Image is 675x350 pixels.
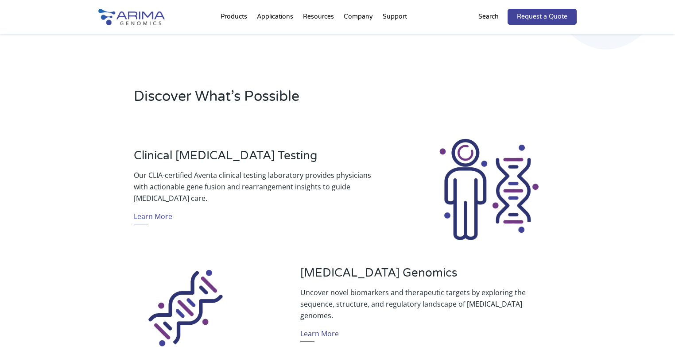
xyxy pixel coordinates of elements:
iframe: Chat Widget [631,308,675,350]
a: Learn More [300,328,339,342]
h3: Clinical [MEDICAL_DATA] Testing [134,149,375,169]
p: Uncover novel biomarkers and therapeutic targets by exploring the sequence, structure, and regula... [300,287,541,321]
img: Arima-Genomics-logo [98,9,165,25]
p: Our CLIA-certified Aventa clinical testing laboratory provides physicians with actionable gene fu... [134,169,375,204]
img: Clinical Testing Icon [436,137,542,242]
a: Learn More [134,211,172,224]
h3: [MEDICAL_DATA] Genomics [300,266,541,287]
p: Search [478,11,499,23]
a: Request a Quote [508,9,577,25]
h2: Discover What’s Possible [134,87,450,113]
